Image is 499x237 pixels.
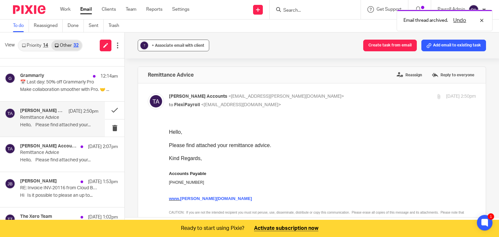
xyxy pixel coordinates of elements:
p: [DATE] 1:53pm [88,179,118,185]
img: svg%3E [5,73,15,83]
span: View [5,42,15,49]
img: svg%3E [148,93,164,109]
p: Hi Is it possible to please an up to... [20,193,118,198]
button: Undo [451,17,468,24]
a: Clients [102,6,116,13]
span: + Associate email with client [152,44,204,47]
a: To do [13,19,29,32]
img: Pixie [13,5,45,14]
p: Remittance Advice [20,115,83,120]
div: 1 [488,213,494,220]
img: svg%3E [5,179,15,189]
a: Settings [172,6,189,13]
p: 12:14am [100,73,118,80]
img: svg%3E [5,108,15,118]
button: Add email to existing task [421,40,486,51]
h4: Remittance Advice [148,72,194,78]
h4: [PERSON_NAME] [20,179,57,184]
div: ? [140,42,148,49]
span: [PERSON_NAME] Accounts [169,94,227,99]
p: [DATE] 1:02pm [88,214,118,220]
h4: Grammarly [20,73,44,79]
span: FlexiPayroll [174,103,200,107]
span: <[EMAIL_ADDRESS][PERSON_NAME][DOMAIN_NAME]> [228,94,344,99]
p: Make collaboration smoother with Pro. 🤝 ... [20,87,118,93]
p: RE: Invoice INV-20116 from Cloud Business Limited for Swiftsure Arrowtown Limited [20,185,98,191]
a: Work [60,6,70,13]
a: Email [80,6,92,13]
p: 📅 Last day: 50% off Grammarly Pro [20,80,98,85]
img: svg%3E [468,5,479,15]
div: 32 [73,43,79,48]
h4: [PERSON_NAME] Accounts [20,143,77,149]
h4: [PERSON_NAME] Accounts [20,108,65,114]
p: [DATE] 2:50pm [446,93,476,100]
img: svg%3E [5,214,15,224]
a: Reassigned [34,19,63,32]
img: svg%3E [5,143,15,154]
h4: The Xero Team [20,214,52,219]
a: Team [126,6,136,13]
span: <[EMAIL_ADDRESS][DOMAIN_NAME]> [201,103,281,107]
a: Reports [146,6,162,13]
p: Email thread archived. [403,17,448,24]
button: ? + Associate email with client [138,40,209,51]
a: Sent [89,19,104,32]
span: to [169,103,173,107]
a: Done [68,19,84,32]
button: Create task from email [363,40,417,51]
p: [DATE] 2:07pm [88,143,118,150]
div: 14 [43,43,48,48]
a: [PERSON_NAME][DOMAIN_NAME] [11,74,83,79]
p: Hello, Please find attached your... [20,122,98,128]
p: Remittance Advice [20,150,98,156]
p: Hello, Please find attached your... [20,157,118,163]
a: Priority14 [19,40,51,51]
a: Trash [109,19,124,32]
p: [DATE] 2:50pm [69,108,98,115]
label: Reassign [395,70,424,80]
label: Reply to everyone [430,70,476,80]
a: Other32 [51,40,82,51]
